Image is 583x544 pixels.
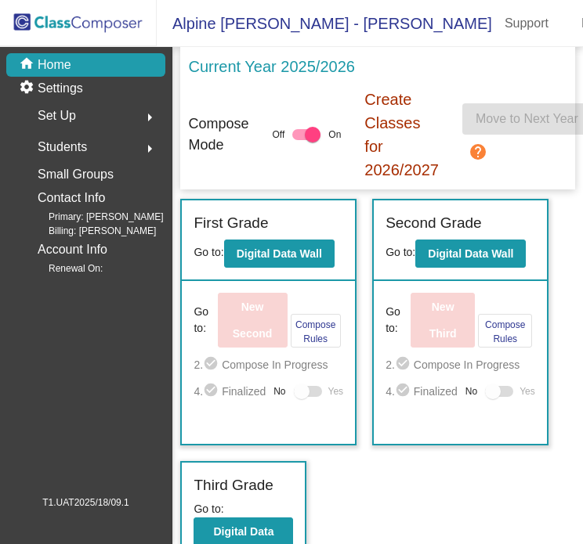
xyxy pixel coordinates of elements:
[386,382,458,401] span: 4. Finalized
[188,55,354,78] p: Current Year 2025/2026
[24,261,103,276] span: Renewal On:
[237,247,322,260] b: Digital Data Wall
[386,304,407,337] span: Go to:
[194,474,273,497] label: Third Grade
[428,247,513,260] b: Digital Data Wall
[465,384,477,398] span: No
[38,164,114,186] p: Small Groups
[38,56,71,74] p: Home
[157,11,492,36] span: Alpine [PERSON_NAME] - [PERSON_NAME]
[194,246,223,258] span: Go to:
[19,79,38,98] mat-icon: settings
[38,187,105,209] p: Contact Info
[224,240,335,268] button: Digital Data Wall
[19,56,38,74] mat-icon: home
[395,355,414,374] mat-icon: check_circle
[140,139,159,158] mat-icon: arrow_right
[415,240,526,268] button: Digital Data Wall
[364,88,439,182] p: Create Classes for 2026/2027
[194,382,266,401] span: 4. Finalized
[140,108,159,127] mat-icon: arrow_right
[328,382,344,401] span: Yes
[395,382,414,401] mat-icon: check_circle
[194,212,268,235] label: First Grade
[520,382,535,401] span: Yes
[411,293,475,348] button: New Third
[429,301,457,340] b: New Third
[194,503,223,515] span: Go to:
[386,212,482,235] label: Second Grade
[233,301,273,340] b: New Second
[469,142,487,161] mat-icon: help
[38,79,83,98] p: Settings
[38,239,107,261] p: Account Info
[273,128,285,142] span: Off
[203,355,222,374] mat-icon: check_circle
[194,355,343,374] span: 2. Compose In Progress
[188,113,248,156] p: Compose Mode
[38,105,76,127] span: Set Up
[24,210,164,224] span: Primary: [PERSON_NAME]
[273,384,285,398] span: No
[386,246,415,258] span: Go to:
[38,136,87,158] span: Students
[328,128,341,142] span: On
[24,224,156,238] span: Billing: [PERSON_NAME]
[476,112,578,125] span: Move to Next Year
[218,293,288,348] button: New Second
[492,11,561,36] a: Support
[203,382,222,401] mat-icon: check_circle
[478,314,532,348] button: Compose Rules
[386,355,535,374] span: 2. Compose In Progress
[194,304,214,337] span: Go to:
[291,314,341,348] button: Compose Rules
